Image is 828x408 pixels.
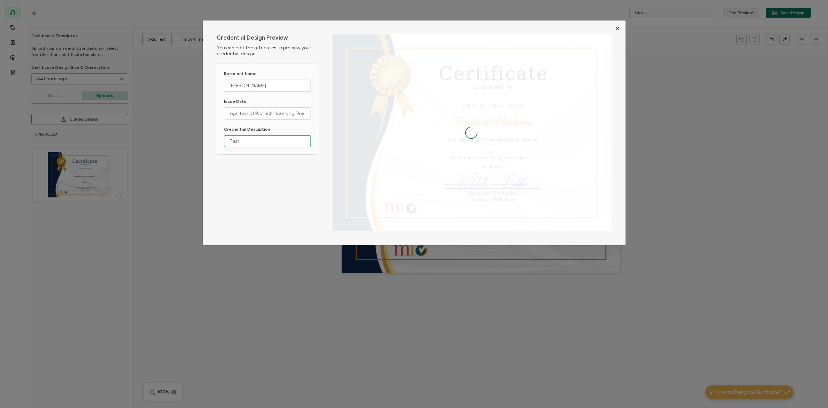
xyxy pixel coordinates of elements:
p: Credential Design Preview [217,34,288,41]
button: Close [610,21,626,36]
p: You can edit the attributes to preview your credential design. [217,45,321,57]
p: Issue Date [224,99,311,104]
p: Credential Desciption [224,127,311,132]
input: [attribute.tag] [224,107,311,120]
p: Recipient Name [224,71,311,76]
input: [attribute.tag] [224,80,311,92]
input: [attribute.tag] [224,135,311,147]
iframe: Chat Widget [793,375,828,408]
div: dialog [203,21,626,245]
